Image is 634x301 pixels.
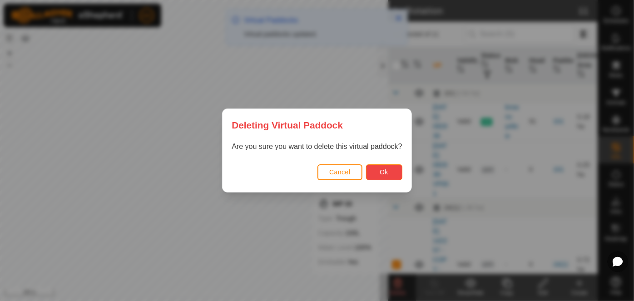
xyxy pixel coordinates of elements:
span: Cancel [329,168,351,176]
button: Cancel [317,164,362,180]
span: Deleting Virtual Paddock [232,118,343,132]
button: Ok [366,164,402,180]
p: Are you sure you want to delete this virtual paddock? [232,141,402,152]
span: Ok [380,168,388,176]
